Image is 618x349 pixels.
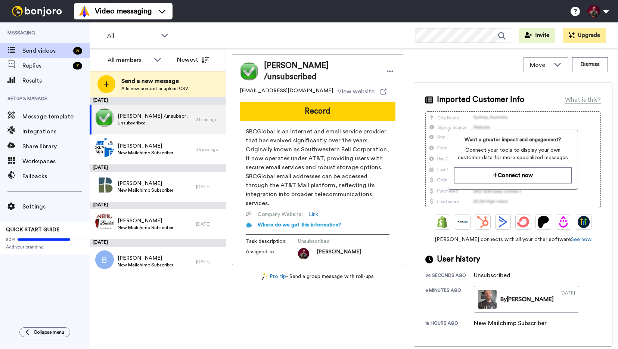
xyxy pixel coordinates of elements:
div: [DATE] [196,221,222,227]
span: All [107,31,157,40]
button: Record [240,102,395,121]
span: [PERSON_NAME] [118,142,173,150]
div: 6 minutes ago [425,287,474,313]
span: Integrations [22,127,90,136]
span: Share library [22,142,90,151]
span: Fallbacks [22,172,90,181]
span: Add your branding [6,244,84,250]
span: New Mailchimp Subscriber [118,150,173,156]
img: GoHighLevel [578,216,590,228]
span: QUICK START GUIDE [6,227,60,232]
span: [PERSON_NAME] /unsubscribed [118,112,192,120]
div: 5 [73,47,82,55]
span: [PERSON_NAME] /unsubscribed [264,60,377,83]
img: Drip [558,216,569,228]
a: Link [309,211,318,218]
span: New Mailchimp Subscriber [118,187,173,193]
button: Connect now [454,167,572,183]
span: New Mailchimp Subscriber [118,225,173,231]
div: [DATE] [90,239,226,247]
img: d923b0b4-c548-4750-9d5e-73e83e3289c6-1756157360.jpg [298,248,309,259]
div: [DATE] [196,259,222,265]
button: Newest [171,52,214,67]
span: Imported Customer Info [437,94,524,105]
button: Invite [519,28,555,43]
img: bj-logo-header-white.svg [9,6,65,16]
span: Move [530,61,550,70]
img: b.png [95,250,114,269]
div: 34 seconds ago [425,272,474,280]
div: - Send a group message with roll-ups [232,273,403,281]
img: 040c7efd-eed3-4cfb-8be1-23999d258bd5.jpg [95,108,114,127]
div: 35 sec ago [196,146,222,152]
span: [PERSON_NAME] connects with all your other software [425,236,601,243]
div: [DATE] [90,202,226,209]
span: Company Website : [258,211,303,218]
div: What is this? [565,95,601,104]
img: 8f4738c0-f121-4326-b287-a3e58eca78f1.jpg [95,176,114,194]
a: View website [338,87,386,96]
span: Collapse menu [34,329,64,335]
span: Task description : [246,238,298,245]
span: Assigned to: [246,248,298,259]
img: magic-wand.svg [261,273,268,281]
a: Pro tip [261,273,286,281]
div: By [PERSON_NAME] [500,295,554,304]
img: 28e523c8-c82f-45a7-b60c-280c8bf0ad90.jpg [95,213,114,232]
img: Shopify [437,216,448,228]
span: 80% [6,237,16,243]
div: 7 [73,62,82,70]
span: SBCGlobal is an internet and email service provider that has evolved significantly over the years... [246,127,389,208]
div: [DATE] [90,97,226,105]
span: User history [437,254,480,265]
span: Message template [22,112,90,121]
span: Want a greater impact and engagement? [454,136,572,143]
a: By[PERSON_NAME][DATE] [474,286,579,313]
a: See how [571,237,591,242]
span: Connect your tools to display your own customer data for more specialized messages [454,146,572,161]
span: Workspaces [22,157,90,166]
img: ConvertKit [517,216,529,228]
span: Settings [22,202,90,211]
span: Replies [22,61,70,70]
button: Collapse menu [19,327,70,337]
div: All members [108,56,150,65]
button: Upgrade [563,28,606,43]
img: Image of Karen /unsubscribed [240,62,258,81]
span: [PERSON_NAME] [118,217,173,225]
span: New Mailchimp Subscriber [118,262,173,268]
button: Dismiss [572,57,608,72]
span: Send a new message [121,77,188,86]
span: Add new contact or upload CSV [121,86,188,92]
span: Unsubscribed [118,120,192,126]
span: [PERSON_NAME] [118,254,173,262]
span: [PERSON_NAME] [317,248,361,259]
div: 31 sec ago [196,117,222,123]
img: Patreon [537,216,549,228]
div: Unsubscribed [474,271,511,280]
span: [PERSON_NAME] [118,180,173,187]
div: [DATE] [196,184,222,190]
span: Video messaging [95,6,152,16]
img: vm-color.svg [78,5,90,17]
div: [DATE] [560,290,575,309]
img: Hubspot [477,216,489,228]
span: View website [338,87,375,96]
span: Where do we get this information? [258,222,341,228]
div: [DATE] [90,164,226,172]
div: New Mailchimp Subscriber [474,319,547,328]
span: Results [22,76,90,85]
img: Ontraport [457,216,469,228]
span: Unsubscribed [298,238,369,245]
img: ce69bd49-54f8-48e2-8ee8-c145bba2a3c9.png [95,138,114,157]
span: Send videos [22,46,70,55]
span: [EMAIL_ADDRESS][DOMAIN_NAME] [240,87,333,96]
div: 18 hours ago [425,320,474,328]
img: ActiveCampaign [497,216,509,228]
img: 4e0bcba4-f9cc-4a92-81de-09355332a573-thumb.jpg [478,290,497,309]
